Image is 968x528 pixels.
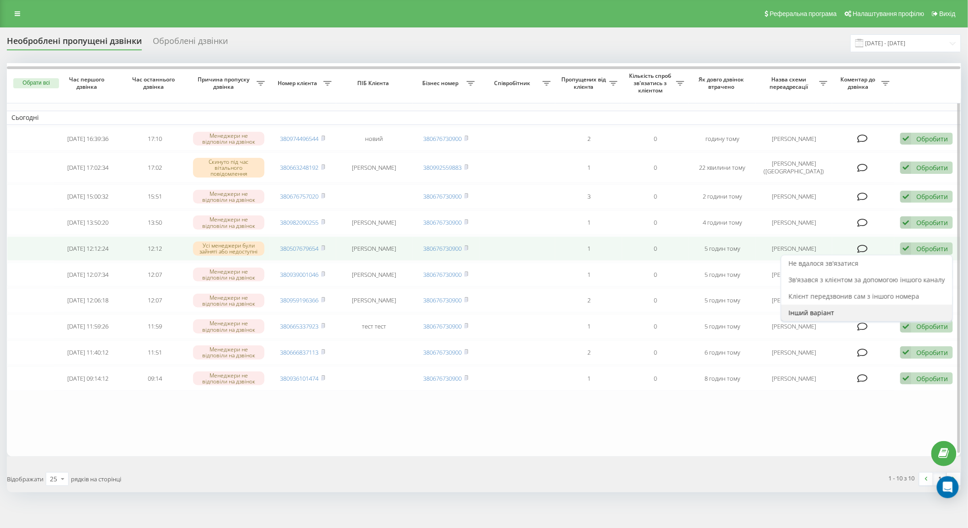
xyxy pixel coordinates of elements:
td: [DATE] 12:06:18 [54,288,121,312]
td: 11:51 [121,340,188,365]
td: [PERSON_NAME] [756,340,832,365]
td: 0 [622,184,689,209]
td: [DATE] 17:02:34 [54,152,121,183]
td: [DATE] 09:14:12 [54,366,121,391]
button: Обрати всі [13,78,59,88]
div: 1 - 10 з 10 [889,474,915,483]
td: 0 [622,237,689,261]
a: 380676730900 [424,135,462,143]
td: 2 [555,288,622,312]
td: [PERSON_NAME] [756,210,832,235]
a: 380676730900 [424,192,462,200]
td: 11:59 [121,314,188,339]
td: [PERSON_NAME] ([GEOGRAPHIC_DATA]) [756,152,832,183]
div: Обробити [916,135,948,143]
td: 0 [622,152,689,183]
div: Обробити [916,192,948,201]
td: 2 [555,340,622,365]
td: новий [336,127,413,151]
td: 15:51 [121,184,188,209]
span: Назва схеми переадресації [760,76,819,90]
td: [DATE] 12:12:24 [54,237,121,261]
span: Пропущених від клієнта [560,76,609,90]
div: Менеджери не відповіли на дзвінок [193,345,265,359]
a: 380666837113 [280,348,319,356]
td: [DATE] 13:50:20 [54,210,121,235]
a: 380676730900 [424,218,462,226]
td: 13:50 [121,210,188,235]
td: 1 [555,263,622,287]
div: Обробити [916,348,948,357]
td: [DATE] 12:07:34 [54,263,121,287]
td: [DATE] 16:39:36 [54,127,121,151]
td: 1 [555,152,622,183]
div: Менеджери не відповіли на дзвінок [193,268,265,281]
a: 380676730900 [424,296,462,304]
a: 380676730900 [424,374,462,383]
a: 380676730900 [424,348,462,356]
div: Необроблені пропущені дзвінки [7,36,142,50]
td: 2 [555,127,622,151]
span: Причина пропуску дзвінка [193,76,256,90]
div: Обробити [916,244,948,253]
td: [PERSON_NAME] [756,366,832,391]
td: [PERSON_NAME] [756,288,832,312]
td: 0 [622,340,689,365]
td: [PERSON_NAME] [336,210,413,235]
td: 5 годин тому [689,314,756,339]
span: Клієнт передзвонив сам з іншого номера [789,292,920,301]
td: 12:07 [121,288,188,312]
span: Час останнього дзвінка [129,76,181,90]
td: 0 [622,288,689,312]
div: Обробити [916,374,948,383]
a: 380992559883 [424,163,462,172]
div: Менеджери не відповіли на дзвінок [193,294,265,307]
div: Обробити [916,163,948,172]
td: 0 [622,127,689,151]
div: Менеджери не відповіли на дзвінок [193,372,265,385]
td: 4 години тому [689,210,756,235]
a: 1 [933,473,947,485]
a: 380676730900 [424,244,462,253]
span: Номер клієнта [274,80,323,87]
td: 1 [555,237,622,261]
a: 380974496544 [280,135,319,143]
a: 380665337923 [280,322,319,330]
td: Сьогодні [7,111,961,124]
td: 22 хвилини тому [689,152,756,183]
a: 380936101474 [280,374,319,383]
td: 5 годин тому [689,237,756,261]
span: ПІБ Клієнта [344,80,404,87]
td: 5 годин тому [689,263,756,287]
span: Зв'язався з клієнтом за допомогою іншого каналу [789,275,945,284]
div: 25 [50,474,57,484]
td: 0 [622,314,689,339]
div: Обробити [916,322,948,331]
td: [PERSON_NAME] [336,288,413,312]
td: 17:10 [121,127,188,151]
span: Час першого дзвінка [62,76,114,90]
span: Не вдалося зв'язатися [789,259,859,268]
span: Кількість спроб зв'язатись з клієнтом [627,72,676,94]
a: 380663248192 [280,163,319,172]
a: 380939001046 [280,270,319,279]
div: Усі менеджери були зайняті або недоступні [193,242,265,255]
div: Менеджери не відповіли на дзвінок [193,190,265,204]
div: Обробити [916,218,948,227]
a: 380507679654 [280,244,319,253]
span: Реферальна програма [770,10,837,17]
td: 1 [555,314,622,339]
span: Співробітник [484,80,543,87]
td: [PERSON_NAME] [336,152,413,183]
span: Як довго дзвінок втрачено [697,76,748,90]
span: Інший варіант [789,308,834,317]
span: рядків на сторінці [71,475,121,483]
td: 12:07 [121,263,188,287]
div: Оброблені дзвінки [153,36,228,50]
a: 380676730900 [424,270,462,279]
span: Налаштування профілю [853,10,924,17]
td: [DATE] 11:59:26 [54,314,121,339]
a: 380959196366 [280,296,319,304]
td: [DATE] 15:00:32 [54,184,121,209]
td: 2 години тому [689,184,756,209]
